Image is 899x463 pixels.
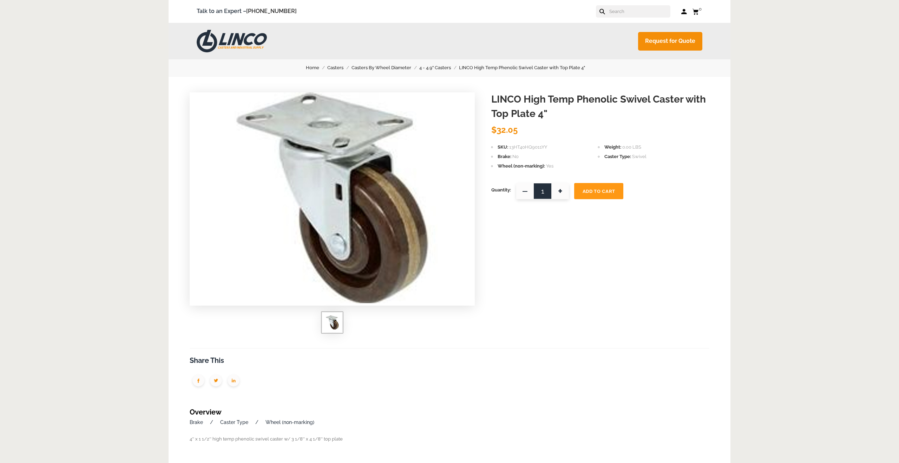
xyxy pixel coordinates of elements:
[210,419,213,425] a: /
[491,125,518,135] span: $32.05
[190,419,203,425] a: Brake
[546,163,553,169] span: Yes
[632,154,647,159] span: Swivel
[325,315,339,330] img: LINCO High Temp Phenolic Swivel Caster with Top Plate 4"
[255,419,258,425] a: /
[327,64,352,72] a: Casters
[352,64,419,72] a: Casters By Wheel Diameter
[498,144,508,150] span: SKU
[225,373,242,390] img: group-1951.png
[604,144,621,150] span: Weight
[638,32,702,51] a: Request for Quote
[246,8,297,14] a: [PHONE_NUMBER]
[265,419,314,425] a: Wheel (non-marking)
[574,183,623,199] button: Add To Cart
[190,408,222,416] a: Overview
[609,5,670,18] input: Search
[419,64,459,72] a: 4 - 4.9" Casters
[498,154,511,159] span: Brake
[207,373,225,390] img: group-1949.png
[498,163,545,169] span: Wheel (non-marking)
[190,356,709,366] h3: Share This
[190,435,709,443] p: 4'' x 1 1/2'' high temp phenolic swivel caster w/ 3 1/8'' x 4 1/8'' top plate
[190,373,207,390] img: group-1950.png
[583,189,615,194] span: Add To Cart
[604,154,631,159] span: Caster Type
[197,30,267,52] img: LINCO CASTERS & INDUSTRIAL SUPPLY
[491,183,511,197] span: Quantity
[622,144,641,150] span: 0.00 LBS
[512,154,519,159] span: No
[459,64,593,72] a: LINCO High Temp Phenolic Swivel Caster with Top Plate 4"
[692,7,702,16] a: 0
[491,92,709,121] h1: LINCO High Temp Phenolic Swivel Caster with Top Plate 4"
[227,92,438,303] img: LINCO High Temp Phenolic Swivel Caster with Top Plate 4"
[681,8,687,15] a: Log in
[220,419,248,425] a: Caster Type
[551,183,569,199] span: +
[197,7,297,16] span: Talk to an Expert –
[509,144,547,150] span: 13HT40HQ9011YY
[516,183,534,199] span: —
[699,6,702,12] span: 0
[306,64,327,72] a: Home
